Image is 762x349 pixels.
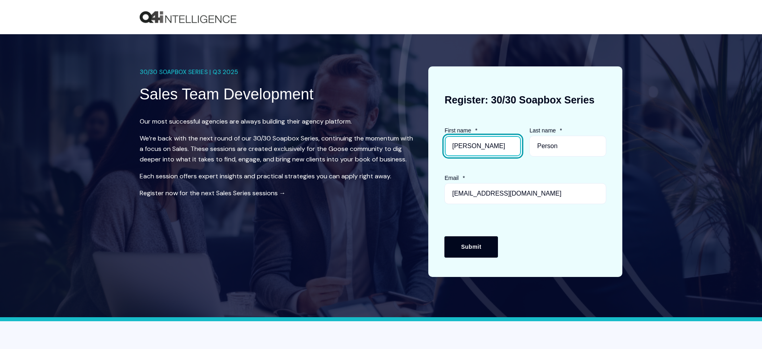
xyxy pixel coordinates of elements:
span: First name [444,127,471,134]
p: Our most successful agencies are always building their agency platform. [140,116,416,127]
a: Back to Home [140,11,236,23]
span: Email [444,175,458,181]
span: 30/30 SOAPBOX SERIES | Q3 2025 [140,66,238,78]
p: Each session offers expert insights and practical strategies you can apply right away. [140,171,416,182]
span: Last name [529,127,555,134]
input: Submit [444,236,498,257]
h1: Sales Team Development [140,84,409,104]
h3: Register: 30/30 Soapbox Series [444,83,606,117]
p: Register now for the next Sales Series sessions → [140,188,416,198]
img: Q4intelligence, LLC logo [140,11,236,23]
p: We’re back with the next round of our 30/30 Soapbox Series, continuing the momentum with a focus ... [140,133,416,165]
